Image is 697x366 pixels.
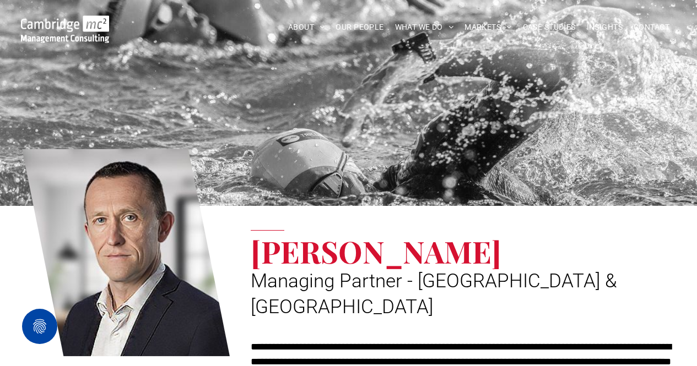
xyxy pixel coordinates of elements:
a: Jason Jennings | Managing Partner - UK & Ireland [22,146,230,359]
a: CONTACT [628,19,675,36]
a: MARKETS [459,19,517,36]
img: Go to Homepage [21,15,110,43]
a: CASE STUDIES [517,19,581,36]
span: [PERSON_NAME] [251,231,501,271]
a: OUR PEOPLE [330,19,389,36]
a: WHAT WE DO [390,19,460,36]
span: Managing Partner - [GEOGRAPHIC_DATA] & [GEOGRAPHIC_DATA] [251,270,617,318]
a: ABOUT [283,19,331,36]
a: INSIGHTS [581,19,628,36]
a: Your Business Transformed | Cambridge Management Consulting [21,17,110,29]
